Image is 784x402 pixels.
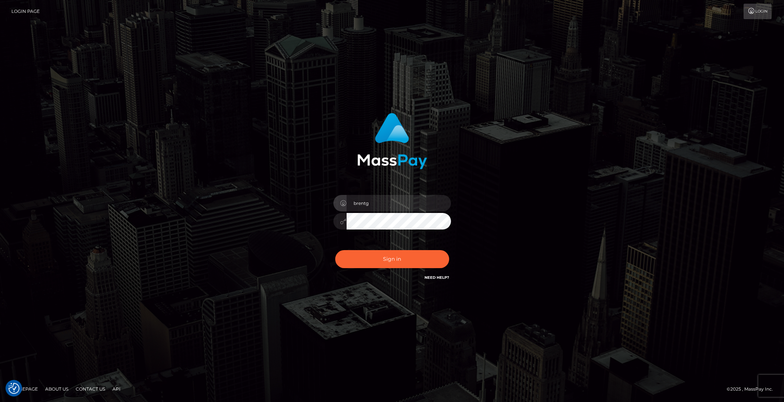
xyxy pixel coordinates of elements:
[425,275,449,280] a: Need Help?
[42,383,71,395] a: About Us
[744,4,772,19] a: Login
[8,383,19,394] button: Consent Preferences
[110,383,123,395] a: API
[335,250,449,268] button: Sign in
[8,383,41,395] a: Homepage
[727,385,778,393] div: © 2025 , MassPay Inc.
[11,4,40,19] a: Login Page
[73,383,108,395] a: Contact Us
[8,383,19,394] img: Revisit consent button
[357,113,427,169] img: MassPay Login
[347,195,451,211] input: Username...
